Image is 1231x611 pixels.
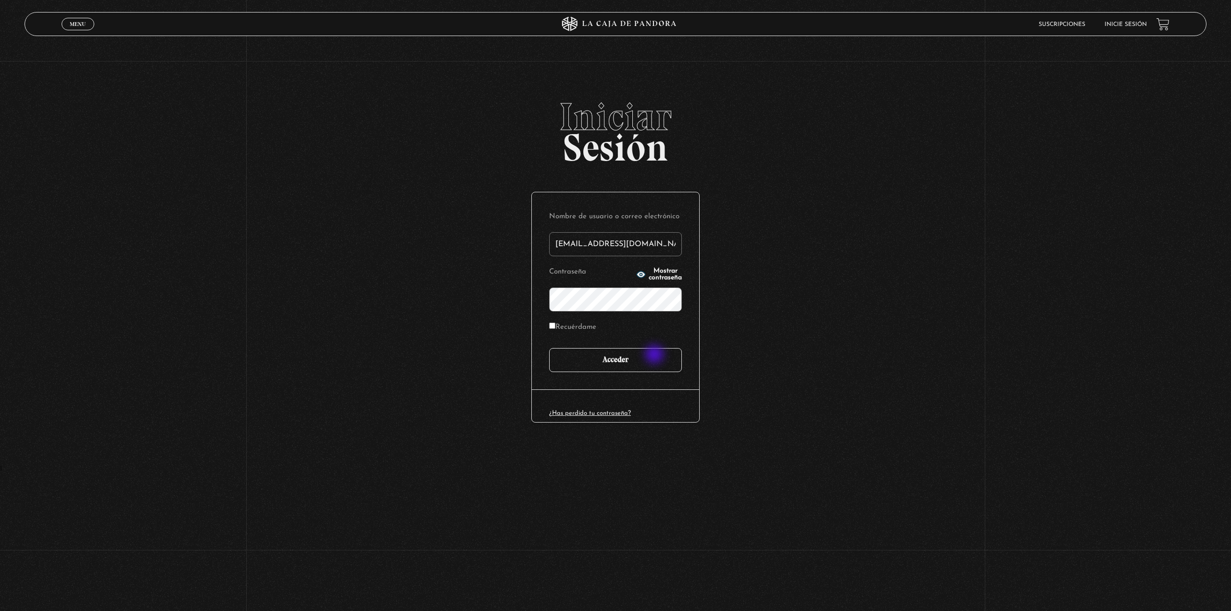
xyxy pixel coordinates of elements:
a: View your shopping cart [1156,18,1169,31]
h2: Sesión [25,98,1206,159]
a: ¿Has perdido tu contraseña? [549,410,631,416]
a: Inicie sesión [1105,22,1147,27]
span: Mostrar contraseña [649,268,682,281]
a: Suscripciones [1039,22,1085,27]
input: Acceder [549,348,682,372]
span: Iniciar [25,98,1206,136]
button: Mostrar contraseña [636,268,682,281]
input: Recuérdame [549,323,555,329]
label: Recuérdame [549,320,596,335]
label: Nombre de usuario o correo electrónico [549,210,682,224]
span: Cerrar [67,29,89,36]
label: Contraseña [549,265,633,280]
span: Menu [70,21,86,27]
